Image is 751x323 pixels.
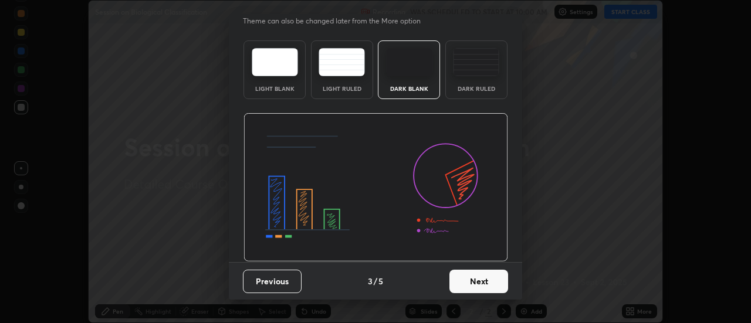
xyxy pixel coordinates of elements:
img: darkRuledTheme.de295e13.svg [453,48,499,76]
img: darkTheme.f0cc69e5.svg [386,48,432,76]
button: Next [449,270,508,293]
button: Previous [243,270,302,293]
h4: 5 [378,275,383,287]
p: Theme can also be changed later from the More option [243,16,433,26]
img: lightRuledTheme.5fabf969.svg [319,48,365,76]
h4: 3 [368,275,373,287]
img: darkThemeBanner.d06ce4a2.svg [243,113,508,262]
img: lightTheme.e5ed3b09.svg [252,48,298,76]
div: Dark Ruled [453,86,500,91]
div: Dark Blank [385,86,432,91]
div: Light Ruled [319,86,366,91]
div: Light Blank [251,86,298,91]
h4: / [374,275,377,287]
